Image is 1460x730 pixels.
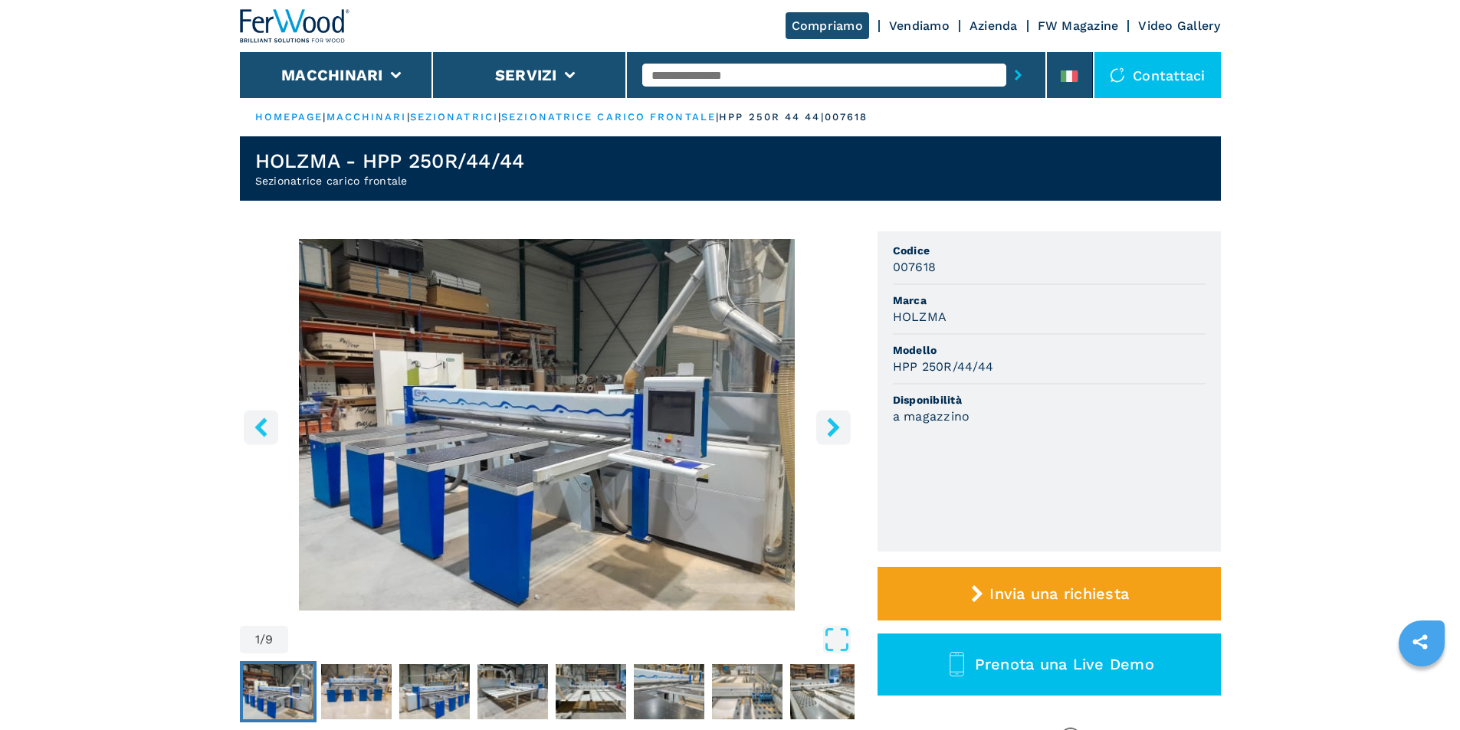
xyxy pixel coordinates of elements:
[893,258,937,276] h3: 007618
[712,664,782,719] img: ac03da71296e0ec62120b6be1ffcf7d1
[716,111,719,123] span: |
[240,661,855,722] nav: Thumbnail Navigation
[255,149,525,173] h1: HOLZMA - HPP 250R/44/44
[292,626,850,653] button: Open Fullscreen
[975,655,1154,673] span: Prenota una Live Demo
[816,410,851,444] button: right-button
[240,239,855,611] div: Go to Slide 1
[326,111,407,123] a: macchinari
[1395,661,1449,719] iframe: Chat
[498,111,501,123] span: |
[410,111,498,123] a: sezionatrici
[260,633,265,646] span: /
[240,239,855,611] img: Sezionatrice carico frontale HOLZMA HPP 250R/44/44
[281,66,383,84] button: Macchinari
[893,358,994,375] h3: HPP 250R/44/44
[495,66,557,84] button: Servizi
[825,110,868,124] p: 007618
[1138,18,1220,33] a: Video Gallery
[474,661,551,722] button: Go to Slide 4
[893,308,947,326] h3: HOLZMA
[1038,18,1119,33] a: FW Magazine
[893,293,1206,308] span: Marca
[786,12,869,39] a: Compriamo
[709,661,786,722] button: Go to Slide 7
[878,633,1221,696] button: Prenota una Live Demo
[265,633,273,646] span: 9
[893,342,1206,358] span: Modello
[1110,67,1125,83] img: Contattaci
[243,664,313,719] img: 306f7600c3e17cdf3419dc5015038126
[501,111,716,123] a: sezionatrice carico frontale
[889,18,950,33] a: Vendiamo
[323,111,326,123] span: |
[255,111,323,123] a: HOMEPAGE
[255,173,525,188] h2: Sezionatrice carico frontale
[240,661,317,722] button: Go to Slide 1
[255,633,260,646] span: 1
[989,584,1129,603] span: Invia una richiesta
[893,408,970,425] h3: a magazzino
[553,661,629,722] button: Go to Slide 5
[396,661,473,722] button: Go to Slide 3
[634,664,704,719] img: 318e7634f37c0baf5d4112633ca65965
[790,664,861,719] img: f8d5503a8bab239da7b6b0f508b96267
[399,664,470,719] img: a7ff03467b242430ae9bd805cd2b35d2
[321,664,392,719] img: 9037d7623e94927d2c80f0c9008750d1
[240,9,350,43] img: Ferwood
[318,661,395,722] button: Go to Slide 2
[477,664,548,719] img: 147b41ff2e4e571c608e223ce1b32c91
[1401,623,1439,661] a: sharethis
[407,111,410,123] span: |
[970,18,1018,33] a: Azienda
[631,661,707,722] button: Go to Slide 6
[1006,57,1030,93] button: submit-button
[1094,52,1221,98] div: Contattaci
[556,664,626,719] img: 982fe2d2bafc7915f3027c18e21fcba6
[878,567,1221,620] button: Invia una richiesta
[893,392,1206,408] span: Disponibilità
[719,110,825,124] p: hpp 250r 44 44 |
[244,410,278,444] button: left-button
[787,661,864,722] button: Go to Slide 8
[893,243,1206,258] span: Codice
